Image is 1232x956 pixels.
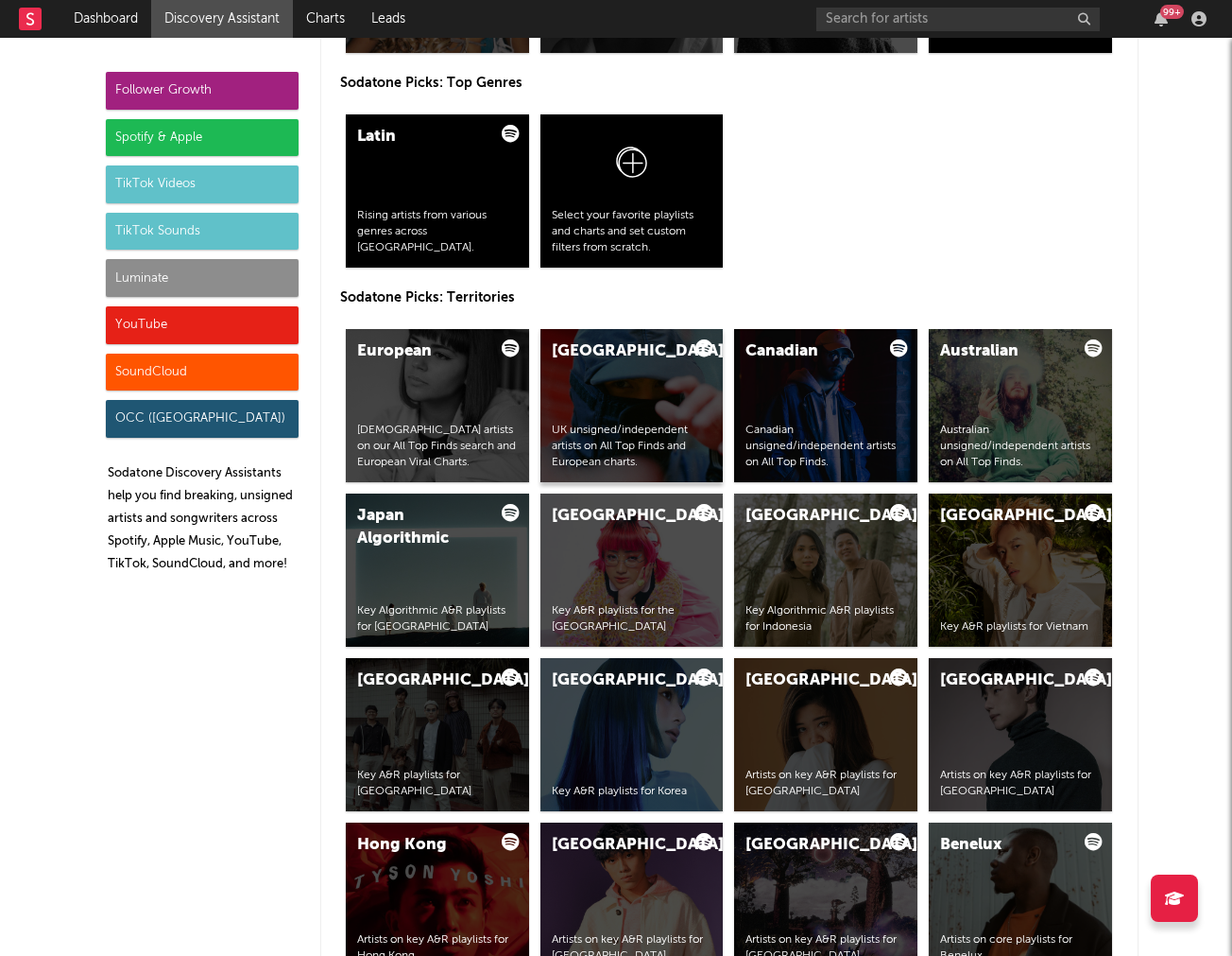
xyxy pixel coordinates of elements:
div: Spotify & Apple [106,119,299,157]
a: European[DEMOGRAPHIC_DATA] artists on our All Top Finds search and European Viral Charts. [346,329,529,482]
div: European [357,340,486,363]
div: SoundCloud [106,354,299,391]
a: [GEOGRAPHIC_DATA]Artists on key A&R playlists for [GEOGRAPHIC_DATA] [734,658,917,811]
div: UK unsigned/independent artists on All Top Finds and European charts. [552,423,712,470]
div: Latin [357,126,486,148]
a: Select your favorite playlists and charts and set custom filters from scratch. [540,114,724,268]
div: Australian unsigned/independent artists on All Top Finds. [940,423,1101,470]
div: Key A&R playlists for [GEOGRAPHIC_DATA] [357,768,518,800]
div: [GEOGRAPHIC_DATA] [357,669,486,692]
a: Japan AlgorithmicKey Algorithmic A&R playlists for [GEOGRAPHIC_DATA] [346,494,529,647]
div: Canadian [745,340,874,363]
div: Hong Kong [357,834,486,857]
div: [GEOGRAPHIC_DATA] [552,834,680,857]
div: Key A&R playlists for the [GEOGRAPHIC_DATA] [552,603,712,635]
div: OCC ([GEOGRAPHIC_DATA]) [106,400,299,438]
div: [GEOGRAPHIC_DATA] [745,669,874,692]
div: [GEOGRAPHIC_DATA] [552,669,680,692]
div: TikTok Sounds [106,213,299,251]
a: [GEOGRAPHIC_DATA]Key A&R playlists for the [GEOGRAPHIC_DATA] [540,494,724,647]
div: Benelux [940,834,1069,857]
a: [GEOGRAPHIC_DATA]Key Algorithmic A&R playlists for Indonesia [734,494,917,647]
a: [GEOGRAPHIC_DATA]Key A&R playlists for [GEOGRAPHIC_DATA] [346,658,529,811]
div: [GEOGRAPHIC_DATA] [745,834,874,857]
button: 99+ [1155,11,1168,26]
a: [GEOGRAPHIC_DATA]Key A&R playlists for Vietnam [929,494,1112,647]
a: [GEOGRAPHIC_DATA]Artists on key A&R playlists for [GEOGRAPHIC_DATA] [929,658,1112,811]
div: Artists on key A&R playlists for [GEOGRAPHIC_DATA] [940,768,1101,800]
p: Sodatone Discovery Assistants help you find breaking, unsigned artists and songwriters across Spo... [108,462,299,576]
div: Luminate [106,259,299,297]
div: Key A&R playlists for Vietnam [940,619,1101,635]
div: [GEOGRAPHIC_DATA] [552,340,680,363]
p: Sodatone Picks: Top Genres [340,72,1119,95]
div: Follower Growth [106,72,299,110]
div: YouTube [106,306,299,344]
div: Artists on key A&R playlists for [GEOGRAPHIC_DATA] [745,768,906,800]
div: [GEOGRAPHIC_DATA] [745,505,874,528]
div: Australian [940,340,1069,363]
div: Key Algorithmic A&R playlists for [GEOGRAPHIC_DATA] [357,603,518,635]
a: [GEOGRAPHIC_DATA]Key A&R playlists for Korea [540,658,724,811]
a: CanadianCanadian unsigned/independent artists on All Top Finds. [734,329,917,482]
div: Japan Algorithmic [357,505,486,550]
div: 99 + [1160,5,1184,19]
div: [GEOGRAPHIC_DATA] [940,669,1069,692]
a: LatinRising artists from various genres across [GEOGRAPHIC_DATA]. [346,114,529,268]
div: Canadian unsigned/independent artists on All Top Finds. [745,423,906,470]
div: Key A&R playlists for Korea [552,784,712,800]
div: Rising artists from various genres across [GEOGRAPHIC_DATA]. [357,208,518,255]
p: Sodatone Picks: Territories [340,287,1119,309]
input: Search for artists [816,8,1100,31]
div: Select your favorite playlists and charts and set custom filters from scratch. [552,208,712,255]
a: [GEOGRAPHIC_DATA]UK unsigned/independent artists on All Top Finds and European charts. [540,329,724,482]
div: [GEOGRAPHIC_DATA] [552,505,680,528]
div: TikTok Videos [106,165,299,203]
a: AustralianAustralian unsigned/independent artists on All Top Finds. [929,329,1112,482]
div: Key Algorithmic A&R playlists for Indonesia [745,603,906,635]
div: [GEOGRAPHIC_DATA] [940,505,1069,528]
div: [DEMOGRAPHIC_DATA] artists on our All Top Finds search and European Viral Charts. [357,423,518,470]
